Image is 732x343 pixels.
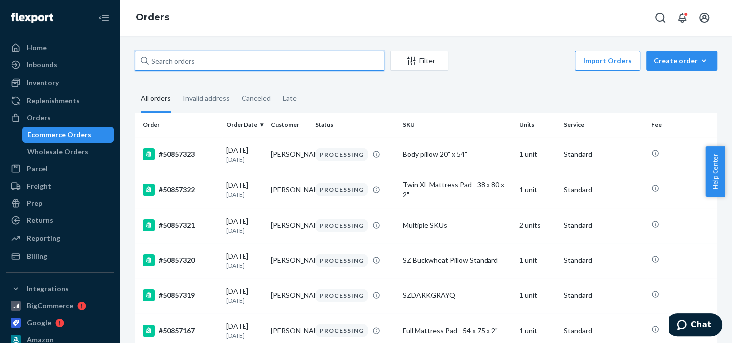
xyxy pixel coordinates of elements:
button: Filter [390,51,448,71]
div: #50857323 [143,148,218,160]
div: Inbounds [27,60,57,70]
button: Import Orders [575,51,640,71]
a: Wholesale Orders [22,144,114,160]
p: [DATE] [226,261,262,270]
td: [PERSON_NAME] [267,243,311,278]
p: [DATE] [226,190,262,199]
div: Inventory [27,78,59,88]
a: Google [6,315,114,331]
td: 1 unit [515,278,560,313]
div: Freight [27,181,51,191]
button: Integrations [6,281,114,297]
button: Open account menu [694,8,714,28]
div: Wholesale Orders [27,147,88,157]
td: [PERSON_NAME] [267,137,311,171]
div: Create order [654,56,710,66]
p: [DATE] [226,331,262,340]
div: Google [27,318,51,328]
a: Ecommerce Orders [22,127,114,143]
button: Open Search Box [650,8,670,28]
div: Twin XL Mattress Pad - 38 x 80 x 2" [403,180,511,200]
a: Inventory [6,75,114,91]
div: Full Mattress Pad - 54 x 75 x 2" [403,326,511,336]
p: Standard [564,185,643,195]
a: Orders [6,110,114,126]
div: #50857167 [143,325,218,337]
a: Parcel [6,161,114,176]
div: [DATE] [226,180,262,199]
p: Standard [564,220,643,230]
th: Status [311,113,399,137]
div: Canceled [242,85,271,111]
div: PROCESSING [315,219,368,232]
div: #50857319 [143,289,218,301]
div: Late [283,85,297,111]
div: [DATE] [226,145,262,164]
div: [DATE] [226,286,262,305]
div: Returns [27,215,53,225]
p: [DATE] [226,155,262,164]
td: [PERSON_NAME] [267,171,311,208]
th: SKU [399,113,515,137]
a: Returns [6,212,114,228]
div: BigCommerce [27,301,73,311]
th: Order Date [222,113,266,137]
div: [DATE] [226,216,262,235]
div: Filter [391,56,448,66]
div: #50857322 [143,184,218,196]
p: [DATE] [226,226,262,235]
th: Units [515,113,560,137]
td: 1 unit [515,171,560,208]
button: Create order [646,51,717,71]
div: Body pillow 20" x 54" [403,149,511,159]
p: [DATE] [226,296,262,305]
div: PROCESSING [315,324,368,337]
td: Multiple SKUs [399,208,515,243]
td: 1 unit [515,243,560,278]
div: SZDARKGRAYQ [403,290,511,300]
td: [PERSON_NAME] [267,278,311,313]
a: Inbounds [6,57,114,73]
th: Order [135,113,222,137]
div: [DATE] [226,321,262,340]
th: Fee [647,113,717,137]
p: Standard [564,326,643,336]
div: SZ Buckwheat Pillow Standard [403,255,511,265]
div: Prep [27,198,42,208]
input: Search orders [135,51,384,71]
div: [DATE] [226,251,262,270]
a: Freight [6,178,114,194]
a: Reporting [6,230,114,246]
ol: breadcrumbs [128,3,177,32]
div: PROCESSING [315,183,368,196]
th: Service [560,113,647,137]
div: Orders [27,113,51,123]
div: Parcel [27,164,48,173]
div: Customer [271,120,307,129]
div: Integrations [27,284,69,294]
td: 1 unit [515,137,560,171]
div: PROCESSING [315,254,368,267]
a: Replenishments [6,93,114,109]
a: Billing [6,248,114,264]
div: All orders [141,85,171,113]
p: Standard [564,255,643,265]
a: Orders [136,12,169,23]
button: Open notifications [672,8,692,28]
div: Reporting [27,233,60,243]
div: #50857320 [143,254,218,266]
div: Ecommerce Orders [27,130,91,140]
div: PROCESSING [315,148,368,161]
img: Flexport logo [11,13,53,23]
p: Standard [564,149,643,159]
div: Home [27,43,47,53]
div: Replenishments [27,96,80,106]
button: Help Center [705,146,725,197]
a: Prep [6,195,114,211]
p: Standard [564,290,643,300]
div: Billing [27,251,47,261]
td: 2 units [515,208,560,243]
iframe: Opens a widget where you can chat to one of our agents [669,313,722,338]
